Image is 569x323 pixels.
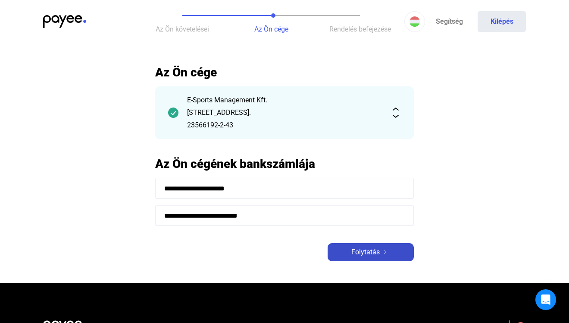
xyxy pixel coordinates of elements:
span: Az Ön követelései [156,25,209,33]
div: E-Sports Management Kft. [187,95,382,105]
h2: Az Ön cégének bankszámlája [155,156,414,171]
span: Az Ön cége [254,25,288,33]
span: Rendelés befejezése [329,25,391,33]
div: 23566192-2-43 [187,120,382,130]
img: payee-logo [43,15,86,28]
img: checkmark-darker-green-circle [168,108,178,118]
img: expand [391,108,401,118]
img: arrow-right-white [380,250,390,254]
button: Kilépés [478,11,526,32]
img: HU [410,16,420,27]
div: Open Intercom Messenger [535,289,556,310]
span: Folytatás [351,247,380,257]
div: [STREET_ADDRESS]. [187,108,382,118]
button: HU [404,11,425,32]
a: Segítség [425,11,473,32]
h2: Az Ön cége [155,65,414,80]
button: Folytatásarrow-right-white [328,243,414,261]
